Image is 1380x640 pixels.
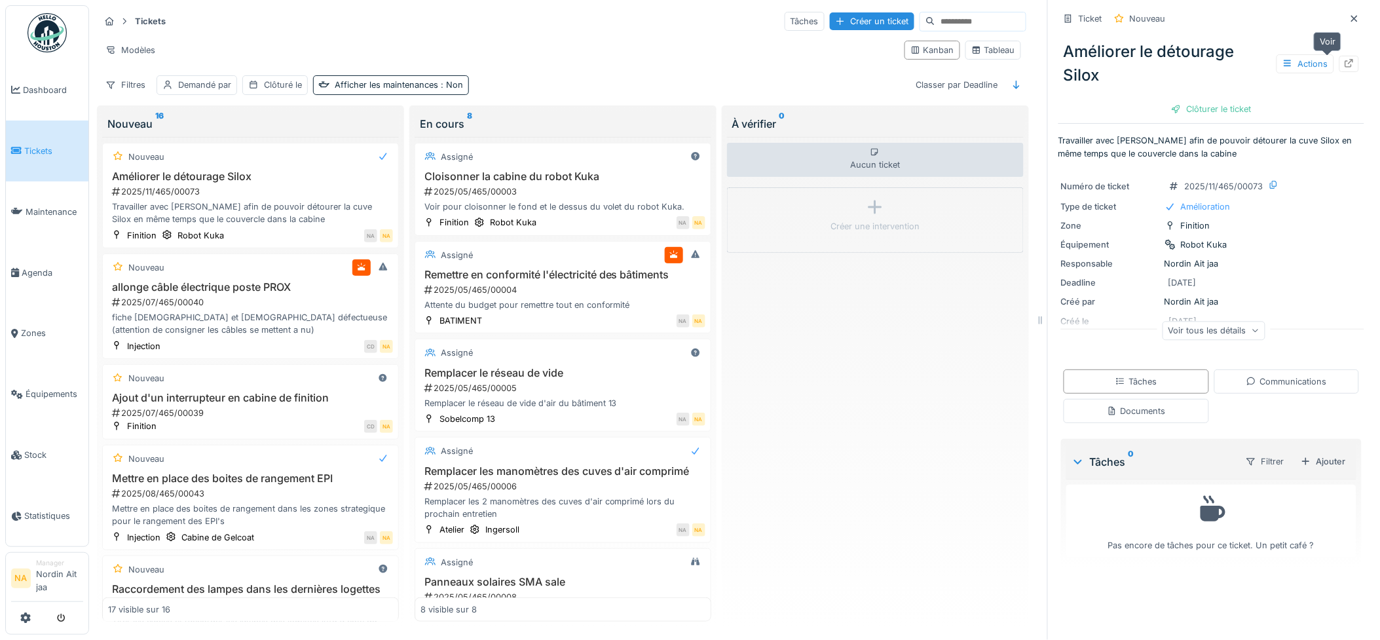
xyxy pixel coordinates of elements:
div: Sobelcomp 13 [439,413,495,425]
a: Maintenance [6,181,88,242]
div: NA [364,229,377,242]
div: NA [677,622,690,635]
p: Travailler avec [PERSON_NAME] afin de pouvoir détourer la cuve Silox en même temps que le couverc... [1058,134,1364,159]
div: 2025/05/465/00008 [423,591,705,603]
div: Équipement [1061,238,1159,251]
div: Nouveau [128,372,164,385]
div: Finition [439,216,469,229]
div: Voir [1314,32,1341,51]
div: Filtres [100,75,151,94]
div: Nouveau [1130,12,1166,25]
div: Clôturer le ticket [1166,100,1257,118]
sup: 0 [1128,454,1134,470]
div: 2025/11/465/00073 [111,185,393,198]
div: Nordin Ait jaa [1061,257,1362,270]
div: 2025/05/465/00006 [423,480,705,493]
div: NA [692,216,705,229]
div: Tableau [971,44,1015,56]
strong: Tickets [130,15,171,28]
div: Voir tous les détails [1163,321,1265,340]
div: Aucun ticket [727,143,1024,177]
div: Modèles [100,41,161,60]
div: Ingersoll [485,523,519,536]
div: Amélioration [1181,200,1231,213]
div: Deadline [1061,276,1159,289]
h3: Mettre en place des boites de rangement EPI [108,472,393,485]
div: NA [380,229,393,242]
div: 2025/07/465/00040 [111,296,393,309]
div: Nouveau [128,563,164,576]
div: Demandé par [178,79,231,91]
div: Classer par Deadline [910,75,1004,94]
div: Assigné [441,249,473,261]
div: Filtrer [1240,452,1290,471]
div: Robot Kuka [1181,238,1227,251]
div: Attente du budget pour remettre tout en conformité [420,299,705,311]
sup: 0 [779,116,785,132]
div: Manager [36,558,83,568]
a: NA ManagerNordin Ait jaa [11,558,83,602]
div: Ticket [1079,12,1102,25]
span: Tickets [24,145,83,157]
sup: 8 [467,116,472,132]
div: Tâches [785,12,825,31]
span: Dashboard [23,84,83,96]
a: Équipements [6,364,88,424]
div: En cours [420,116,706,132]
div: Cabine de Gelcoat [181,531,254,544]
div: Finition [127,420,157,432]
sup: 16 [155,116,164,132]
div: NA [692,523,705,536]
span: Maintenance [26,206,83,218]
div: Kanban [910,44,954,56]
div: NA [677,314,690,328]
a: Statistiques [6,485,88,546]
div: 2025/07/465/00039 [111,407,393,419]
div: Numéro de ticket [1061,180,1159,193]
span: : Non [438,80,463,90]
div: Travailler avec [PERSON_NAME] afin de pouvoir détourer la cuve Silox en même temps que le couverc... [108,200,393,225]
div: 2025/08/465/00043 [111,487,393,500]
div: fiche [DEMOGRAPHIC_DATA] et [DEMOGRAPHIC_DATA] défectueuse (attention de consigner les câbles se ... [108,311,393,336]
a: Stock [6,424,88,485]
h3: Cloisonner la cabine du robot Kuka [420,170,705,183]
div: NA [380,531,393,544]
div: Infrastructure bâtim... [439,622,526,634]
h3: Ajout d'un interrupteur en cabine de finition [108,392,393,404]
div: CD [364,340,377,353]
div: Atelier [439,523,464,536]
div: Afficher les maintenances [335,79,463,91]
div: Tâches [1115,375,1157,388]
div: Robot Kuka [490,216,536,229]
div: Assigné [441,151,473,163]
div: Zone [1061,219,1159,232]
div: NA [692,314,705,328]
div: Injection [127,340,160,352]
div: Nouveau [128,261,164,274]
div: Finition [127,229,157,242]
div: Nouveau [128,453,164,465]
div: 2025/11/465/00073 [1185,180,1263,193]
div: 2025/05/465/00004 [423,284,705,296]
div: NA [677,523,690,536]
h3: Panneaux solaires SMA sale [420,576,705,588]
div: Assigné [441,556,473,569]
div: 8 visible sur 8 [420,603,477,616]
div: Pas encore de tâches pour ce ticket. Un petit café ? [1075,491,1348,552]
h3: Remplacer les manomètres des cuves d'air comprimé [420,465,705,478]
div: Actions [1277,54,1334,73]
h3: Améliorer le détourage Silox [108,170,393,183]
div: Communications [1246,375,1326,388]
div: Remplacer les 2 manomètres des cuves d'air comprimé lors du prochain entretien [420,495,705,520]
div: Nouveau [128,151,164,163]
div: Créer un ticket [830,12,914,30]
div: Ajouter [1296,453,1351,470]
div: Nouveau [107,116,394,132]
div: NA [364,531,377,544]
span: Agenda [22,267,83,279]
div: BATIMENT [439,314,482,327]
h3: Raccordement des lampes dans les dernières logettes [108,583,393,595]
div: Clôturé le [264,79,302,91]
div: Finition [1181,219,1210,232]
div: Mettre en place des boites de rangement dans les zones strategique pour le rangement des EPI's [108,502,393,527]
